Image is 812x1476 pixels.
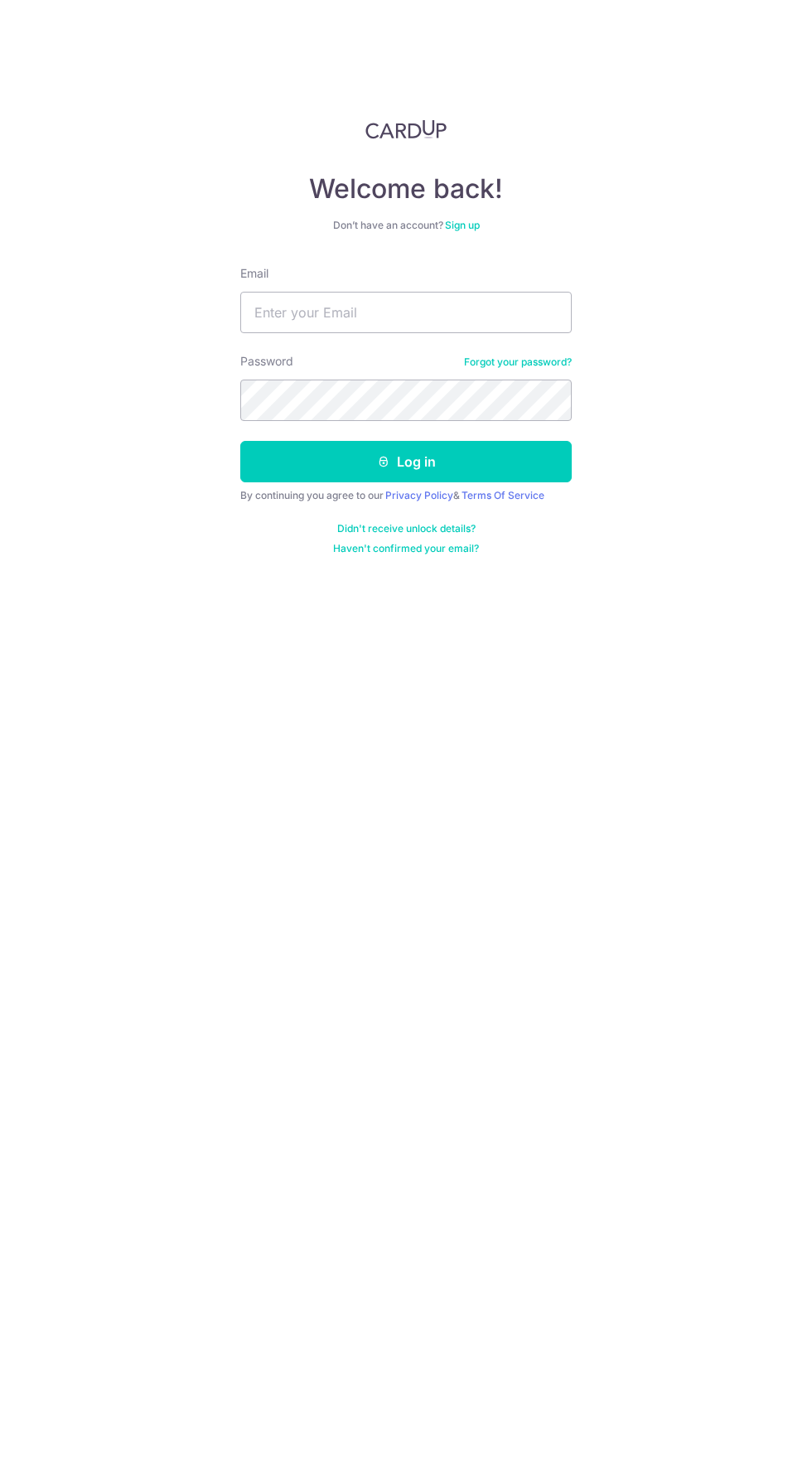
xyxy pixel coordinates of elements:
[365,119,447,139] img: CardUp Logo
[240,172,572,206] h4: Welcome back!
[333,542,479,555] a: Haven't confirmed your email?
[240,265,268,282] label: Email
[462,489,544,501] a: Terms Of Service
[240,353,293,370] label: Password
[240,219,572,232] div: Don’t have an account?
[337,522,476,535] a: Didn't receive unlock details?
[464,356,572,369] a: Forgot your password?
[445,219,480,231] a: Sign up
[240,441,572,482] button: Log in
[385,489,453,501] a: Privacy Policy
[240,489,572,502] div: By continuing you agree to our &
[240,292,572,333] input: Enter your Email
